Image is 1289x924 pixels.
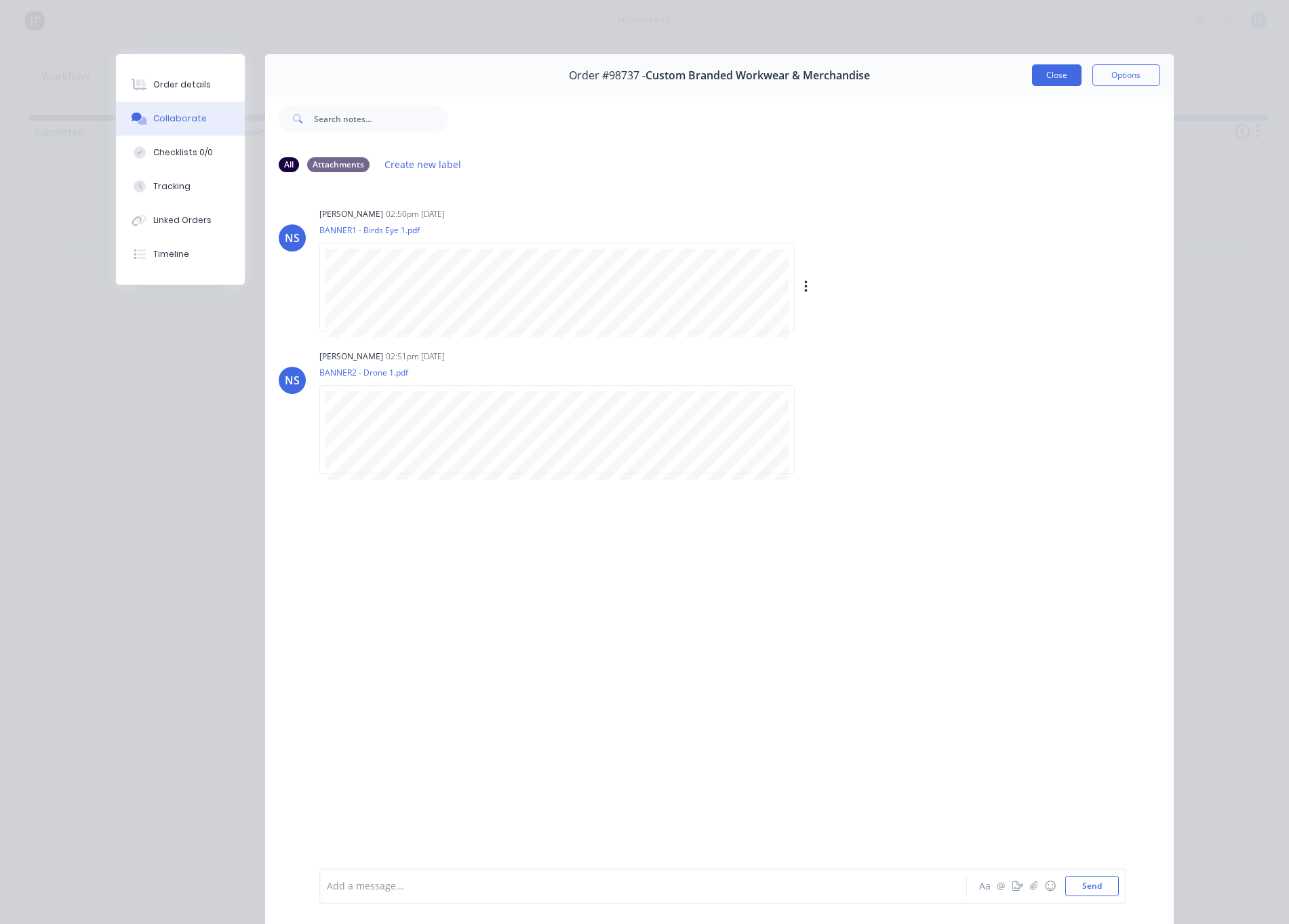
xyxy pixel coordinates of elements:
[319,224,946,236] p: BANNER1 - Birds Eye 1.pdf
[153,180,191,193] div: Tracking
[116,237,245,271] button: Timeline
[285,230,300,246] div: NS
[378,155,469,174] button: Create new label
[153,79,211,91] div: Order details
[1092,64,1160,86] button: Options
[319,350,383,363] div: [PERSON_NAME]
[116,68,245,102] button: Order details
[386,208,445,220] div: 02:50pm [DATE]
[116,169,245,203] button: Tracking
[314,105,448,132] input: Search notes...
[319,208,383,220] div: [PERSON_NAME]
[116,102,245,136] button: Collaborate
[116,203,245,237] button: Linked Orders
[386,350,445,363] div: 02:51pm [DATE]
[1032,64,1082,86] button: Close
[279,157,299,172] div: All
[319,367,808,378] p: BANNER2 - Drone 1.pdf
[977,878,993,894] button: Aa
[153,248,189,260] div: Timeline
[153,113,207,125] div: Collaborate
[569,69,646,82] span: Order #98737 -
[307,157,370,172] div: Attachments
[1042,878,1058,894] button: ☺
[153,214,212,226] div: Linked Orders
[993,878,1010,894] button: @
[285,372,300,388] div: NS
[153,146,213,159] div: Checklists 0/0
[646,69,870,82] span: Custom Branded Workwear & Merchandise
[1065,876,1119,896] button: Send
[116,136,245,169] button: Checklists 0/0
